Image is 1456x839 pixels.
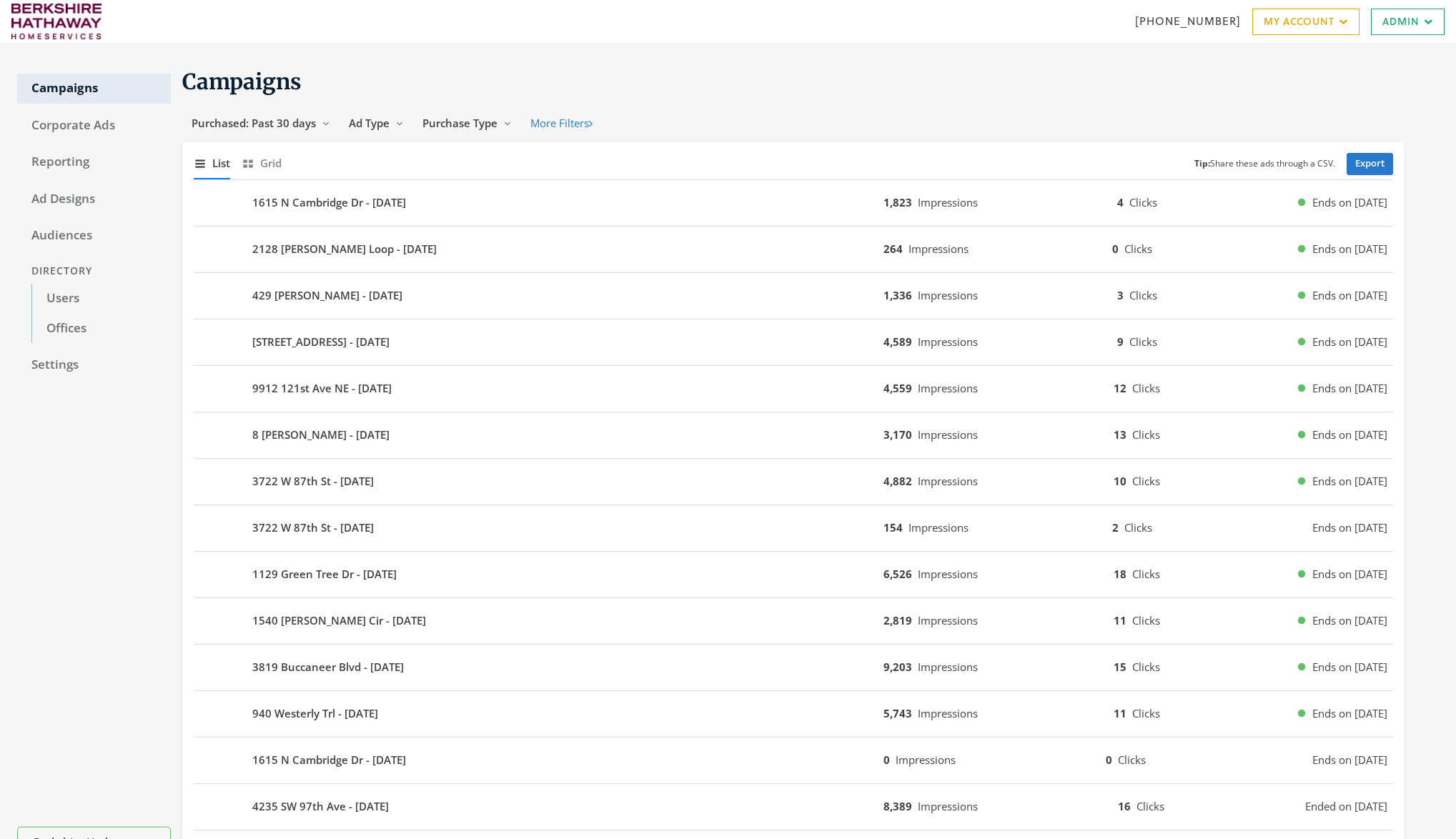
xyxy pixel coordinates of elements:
[17,258,171,284] div: Directory
[883,242,903,256] b: 264
[194,557,1393,592] button: 1129 Green Tree Dr - [DATE]6,526Impressions18ClicksEnds on [DATE]
[908,242,969,256] span: Impressions
[1305,798,1387,815] span: Ended on [DATE]
[1124,520,1152,535] span: Clicks
[252,241,437,257] b: 2128 [PERSON_NAME] Loop - [DATE]
[1312,612,1387,629] span: Ends on [DATE]
[182,68,302,95] span: Campaigns
[252,427,390,443] b: 8 [PERSON_NAME] - [DATE]
[1135,14,1241,29] a: [PHONE_NUMBER]
[194,650,1393,685] button: 3819 Buccaneer Blvd - [DATE]9,203Impressions15ClicksEnds on [DATE]
[17,221,171,251] a: Audiences
[1312,752,1387,768] span: Ends on [DATE]
[1112,242,1119,256] b: 0
[1114,427,1126,442] b: 13
[1117,195,1124,209] b: 4
[1106,753,1112,767] b: 0
[252,194,406,211] b: 1615 N Cambridge Dr - [DATE]
[1117,334,1124,349] b: 9
[883,520,903,535] b: 154
[1312,659,1387,675] span: Ends on [DATE]
[1132,567,1160,581] span: Clicks
[260,155,282,172] span: Grid
[1312,334,1387,350] span: Ends on [DATE]
[194,372,1393,406] button: 9912 121st Ave NE - [DATE]4,559Impressions12ClicksEnds on [DATE]
[1312,473,1387,490] span: Ends on [DATE]
[194,790,1393,824] button: 4235 SW 97th Ave - [DATE]8,389Impressions16ClicksEnded on [DATE]
[918,427,978,442] span: Impressions
[194,418,1393,452] button: 8 [PERSON_NAME] - [DATE]3,170Impressions13ClicksEnds on [DATE]
[192,116,316,130] span: Purchased: Past 30 days
[883,706,912,720] b: 5,743
[918,706,978,720] span: Impressions
[1129,195,1157,209] span: Clicks
[1312,566,1387,582] span: Ends on [DATE]
[883,381,912,395] b: 4,559
[1118,799,1131,813] b: 16
[1114,660,1126,674] b: 15
[194,232,1393,267] button: 2128 [PERSON_NAME] Loop - [DATE]264Impressions0ClicksEnds on [DATE]
[182,110,340,136] button: Purchased: Past 30 days
[11,4,101,39] img: Adwerx
[194,279,1393,313] button: 429 [PERSON_NAME] - [DATE]1,336Impressions3ClicksEnds on [DATE]
[1194,157,1210,169] b: Tip:
[413,110,521,136] button: Purchase Type
[918,799,978,813] span: Impressions
[31,284,171,314] a: Users
[1114,381,1126,395] b: 12
[918,381,978,395] span: Impressions
[1124,242,1152,256] span: Clicks
[1129,288,1157,302] span: Clicks
[883,613,912,627] b: 2,819
[194,148,230,179] button: List
[1118,753,1146,767] span: Clicks
[212,155,230,172] span: List
[1312,380,1387,397] span: Ends on [DATE]
[1129,334,1157,349] span: Clicks
[1312,194,1387,211] span: Ends on [DATE]
[1117,288,1124,302] b: 3
[1136,799,1164,813] span: Clicks
[252,473,374,490] b: 3722 W 87th St - [DATE]
[194,465,1393,499] button: 3722 W 87th St - [DATE]4,882Impressions10ClicksEnds on [DATE]
[31,314,171,344] a: Offices
[252,566,397,582] b: 1129 Green Tree Dr - [DATE]
[242,148,282,179] button: Grid
[252,287,402,304] b: 429 [PERSON_NAME] - [DATE]
[1312,287,1387,304] span: Ends on [DATE]
[194,511,1393,545] button: 3722 W 87th St - [DATE]154Impressions2ClicksEnds on [DATE]
[1114,567,1126,581] b: 18
[918,660,978,674] span: Impressions
[340,110,413,136] button: Ad Type
[918,474,978,488] span: Impressions
[521,110,602,136] button: More Filters
[883,474,912,488] b: 4,882
[1312,705,1387,722] span: Ends on [DATE]
[1347,153,1393,175] a: Export
[908,520,969,535] span: Impressions
[1132,660,1160,674] span: Clicks
[1312,520,1387,536] span: Ends on [DATE]
[194,186,1393,220] button: 1615 N Cambridge Dr - [DATE]1,823Impressions4ClicksEnds on [DATE]
[883,334,912,349] b: 4,589
[1312,241,1387,257] span: Ends on [DATE]
[1114,474,1126,488] b: 10
[1132,613,1160,627] span: Clicks
[194,325,1393,359] button: [STREET_ADDRESS] - [DATE]4,589Impressions9ClicksEnds on [DATE]
[1112,520,1119,535] b: 2
[17,350,171,380] a: Settings
[1114,613,1126,627] b: 11
[252,612,426,629] b: 1540 [PERSON_NAME] Cir - [DATE]
[252,520,374,536] b: 3722 W 87th St - [DATE]
[1252,9,1360,35] a: My Account
[1114,706,1126,720] b: 11
[883,288,912,302] b: 1,336
[883,427,912,442] b: 3,170
[918,334,978,349] span: Impressions
[194,604,1393,638] button: 1540 [PERSON_NAME] Cir - [DATE]2,819Impressions11ClicksEnds on [DATE]
[252,752,406,768] b: 1615 N Cambridge Dr - [DATE]
[17,111,171,141] a: Corporate Ads
[252,798,389,815] b: 4235 SW 97th Ave - [DATE]
[896,753,956,767] span: Impressions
